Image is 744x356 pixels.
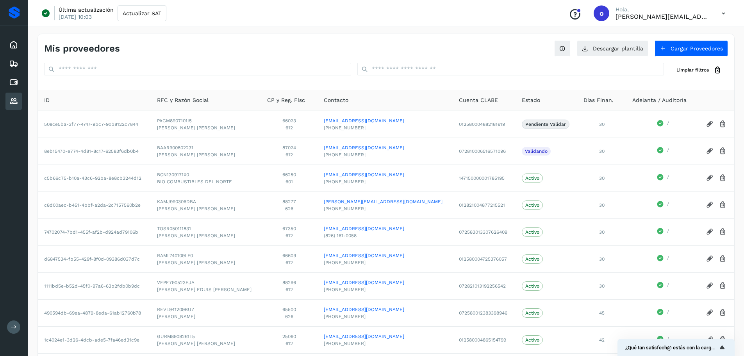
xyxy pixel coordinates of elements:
span: [PERSON_NAME] [PERSON_NAME] [157,340,255,347]
span: REVL941209BU7 [157,306,255,313]
span: RAML740109LF0 [157,252,255,259]
td: 147150000001785195 [453,165,516,191]
td: 012580004882181619 [453,111,516,138]
span: BAAR900802231 [157,144,255,151]
a: [EMAIL_ADDRESS][DOMAIN_NAME] [324,117,446,124]
span: Actualizar SAT [123,11,161,16]
span: 626 [267,313,311,320]
td: 1111bd5e-b52d-45f0-97a6-63b2fdb0b9dc [38,272,151,299]
td: c8d00aec-b451-4bbf-a2da-2c7157560b2e [38,191,151,218]
p: Hola, [616,6,709,13]
a: [EMAIL_ADDRESS][DOMAIN_NAME] [324,252,446,259]
td: 508ce5ba-3f77-4747-9bc7-90b8122c7844 [38,111,151,138]
span: [PHONE_NUMBER] [324,205,446,212]
p: Activo [525,256,539,262]
div: / [632,147,693,156]
span: KAMJ990306DBA [157,198,255,205]
p: Activo [525,283,539,289]
span: [PHONE_NUMBER] [324,259,446,266]
p: Última actualización [59,6,114,13]
div: Inicio [5,36,22,54]
span: 45 [599,310,605,316]
span: TOSR050111831 [157,225,255,232]
span: CP y Reg. Fisc [267,96,305,104]
div: / [632,120,693,129]
h4: Mis proveedores [44,43,120,54]
td: 1c4024e1-3d26-4dcb-ade5-7fa46ed31c9e [38,326,151,353]
span: 30 [599,229,605,235]
p: Pendiente Validar [525,122,566,127]
div: Embarques [5,55,22,72]
span: 30 [599,148,605,154]
span: 87024 [267,144,311,151]
span: 25060 [267,333,311,340]
span: [PHONE_NUMBER] [324,340,446,347]
p: Validando [525,148,548,154]
div: / [632,335,693,345]
span: [PHONE_NUMBER] [324,178,446,185]
span: [PERSON_NAME] [PERSON_NAME] [157,232,255,239]
button: Descargar plantilla [577,40,648,57]
a: [EMAIL_ADDRESS][DOMAIN_NAME] [324,333,446,340]
td: c5b66c75-b10a-43c6-92ba-8e8cb3244d12 [38,165,151,191]
span: 66023 [267,117,311,124]
span: Estado [522,96,540,104]
span: Contacto [324,96,348,104]
span: 612 [267,259,311,266]
span: 30 [599,122,605,127]
span: 88296 [267,279,311,286]
span: 612 [267,286,311,293]
p: obed.perez@clcsolutions.com.mx [616,13,709,20]
span: 612 [267,232,311,239]
span: 612 [267,124,311,131]
td: 072810006516571096 [453,138,516,165]
span: Días Finan. [583,96,614,104]
div: / [632,227,693,237]
span: ID [44,96,50,104]
td: 012821004877215521 [453,191,516,218]
td: 012580004865154799 [453,326,516,353]
td: 072580012383398946 [453,299,516,326]
span: 65500 [267,306,311,313]
button: Mostrar encuesta - ¿Qué tan satisfech@ estás con la carga de tus proveedores? [625,343,727,352]
div: / [632,200,693,210]
span: 626 [267,205,311,212]
span: [PHONE_NUMBER] [324,313,446,320]
button: Limpiar filtros [670,63,728,77]
span: (826) 161-0058 [324,232,446,239]
div: / [632,254,693,264]
span: 612 [267,151,311,158]
span: RFC y Razón Social [157,96,209,104]
span: [PERSON_NAME] [PERSON_NAME] [157,124,255,131]
span: BIO COMBUSTIBLES DEL NORTE [157,178,255,185]
span: [PHONE_NUMBER] [324,151,446,158]
button: Actualizar SAT [118,5,166,21]
span: 67350 [267,225,311,232]
p: [DATE] 10:03 [59,13,92,20]
a: [EMAIL_ADDRESS][DOMAIN_NAME] [324,225,446,232]
div: Proveedores [5,93,22,110]
span: [PHONE_NUMBER] [324,124,446,131]
p: Activo [525,229,539,235]
span: Cuenta CLABE [459,96,498,104]
span: 612 [267,340,311,347]
a: [PERSON_NAME][EMAIL_ADDRESS][DOMAIN_NAME] [324,198,446,205]
span: ¿Qué tan satisfech@ estás con la carga de tus proveedores? [625,345,717,351]
span: [PERSON_NAME] [PERSON_NAME] [157,205,255,212]
span: 42 [599,337,605,343]
p: Activo [525,310,539,316]
div: Cuentas por pagar [5,74,22,91]
p: Activo [525,202,539,208]
p: Activo [525,337,539,343]
span: GURM8909261T5 [157,333,255,340]
td: 8eb15470-e774-4d81-8c17-62583f6db0b4 [38,138,151,165]
button: Cargar Proveedores [655,40,728,57]
span: 30 [599,256,605,262]
div: / [632,281,693,291]
td: 74702074-7bd1-455f-af2b-d924ad79106b [38,218,151,245]
span: Adelanta / Auditoría [632,96,687,104]
td: 072821013192256542 [453,272,516,299]
span: BCN1309171X0 [157,171,255,178]
span: VEPE790523EJA [157,279,255,286]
